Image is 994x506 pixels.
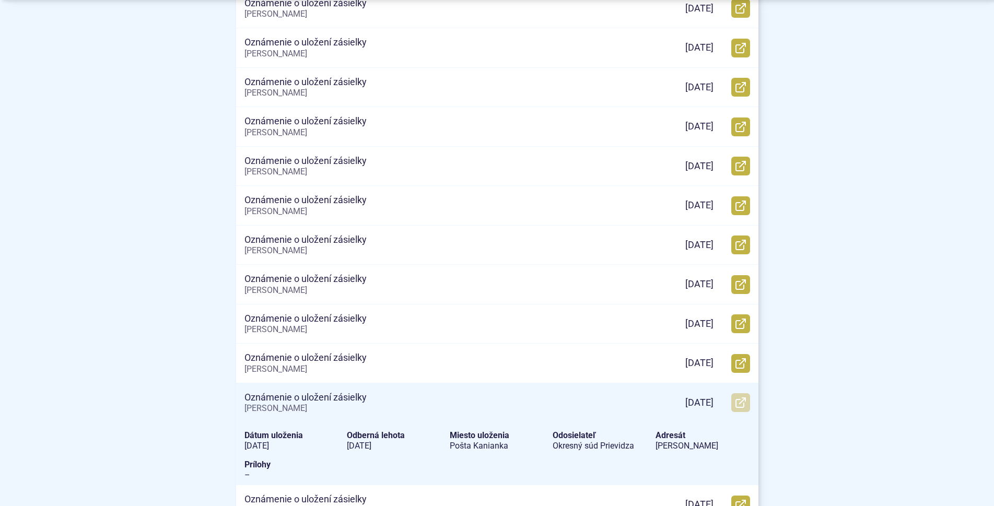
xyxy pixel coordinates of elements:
[553,441,647,451] span: Okresný súd Prievidza
[685,199,714,211] p: [DATE]
[244,364,307,374] span: [PERSON_NAME]
[244,285,307,295] span: [PERSON_NAME]
[656,430,750,441] span: Adresát
[244,115,367,127] p: Oznámenie o uložení zásielky
[244,76,367,88] p: Oznámenie o uložení zásielky
[685,121,714,133] p: [DATE]
[450,430,544,441] span: Miesto uloženia
[244,324,307,334] span: [PERSON_NAME]
[244,37,367,49] p: Oznámenie o uložení zásielky
[685,42,714,54] p: [DATE]
[244,127,307,137] span: [PERSON_NAME]
[244,493,367,505] p: Oznámenie o uložení zásielky
[244,460,750,470] span: Prílohy
[553,430,647,441] span: Odosielateľ
[244,430,339,441] span: Dátum uloženia
[685,397,714,409] p: [DATE]
[244,194,367,206] p: Oznámenie o uložení zásielky
[244,352,367,364] p: Oznámenie o uložení zásielky
[244,245,307,255] span: [PERSON_NAME]
[685,3,714,15] p: [DATE]
[347,430,441,441] span: Odberná lehota
[244,206,307,216] span: [PERSON_NAME]
[244,441,339,451] span: [DATE]
[450,441,544,451] span: Pošta Kanianka
[347,441,441,451] span: [DATE]
[685,239,714,251] p: [DATE]
[685,357,714,369] p: [DATE]
[244,9,307,19] span: [PERSON_NAME]
[244,392,367,404] p: Oznámenie o uložení zásielky
[244,470,750,480] span: –
[244,403,307,413] span: [PERSON_NAME]
[244,167,307,176] span: [PERSON_NAME]
[244,234,367,246] p: Oznámenie o uložení zásielky
[244,155,367,167] p: Oznámenie o uložení zásielky
[685,278,714,290] p: [DATE]
[685,318,714,330] p: [DATE]
[244,273,367,285] p: Oznámenie o uložení zásielky
[685,81,714,93] p: [DATE]
[656,441,750,451] span: [PERSON_NAME]
[685,160,714,172] p: [DATE]
[244,49,307,58] span: [PERSON_NAME]
[244,313,367,325] p: Oznámenie o uložení zásielky
[244,88,307,98] span: [PERSON_NAME]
